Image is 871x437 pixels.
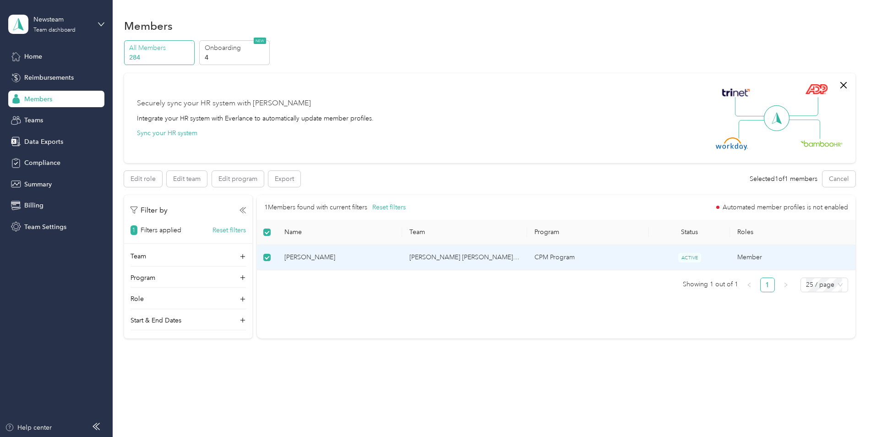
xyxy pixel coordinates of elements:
[527,245,649,270] td: CPM Program
[716,137,748,150] img: Workday
[24,94,52,104] span: Members
[131,225,137,235] span: 1
[24,222,66,232] span: Team Settings
[760,278,775,292] li: 1
[683,278,738,291] span: Showing 1 out of 1
[131,205,168,216] p: Filter by
[264,202,367,213] p: 1 Members found with current filters
[649,220,730,245] th: Status
[738,120,770,138] img: Line Left Down
[783,282,789,288] span: right
[24,201,44,210] span: Billing
[33,15,91,24] div: Newsteam
[205,53,267,62] p: 4
[137,98,311,109] div: Securely sync your HR system with [PERSON_NAME]
[129,43,191,53] p: All Members
[205,43,267,53] p: Onboarding
[129,53,191,62] p: 284
[778,278,793,292] li: Next Page
[284,228,395,236] span: Name
[778,278,793,292] button: right
[268,171,300,187] button: Export
[137,114,374,123] div: Integrate your HR system with Everlance to automatically update member profiles.
[284,252,395,262] span: [PERSON_NAME]
[131,251,146,261] p: Team
[254,38,266,44] span: NEW
[735,97,767,117] img: Line Left Up
[131,316,181,325] p: Start & End Dates
[277,245,402,270] td: Dane Dacas
[24,137,63,147] span: Data Exports
[131,294,144,304] p: Role
[805,84,827,94] img: ADP
[33,27,76,33] div: Team dashboard
[742,278,757,292] li: Previous Page
[277,220,402,245] th: Name
[820,386,871,437] iframe: Everlance-gr Chat Button Frame
[124,171,162,187] button: Edit role
[822,171,855,187] button: Cancel
[800,140,843,147] img: BambooHR
[678,253,701,262] span: ACTIVE
[720,86,752,99] img: Trinet
[800,278,848,292] div: Page Size
[24,73,74,82] span: Reimbursements
[806,278,843,292] span: 25 / page
[786,97,818,116] img: Line Right Up
[761,278,774,292] a: 1
[750,174,817,184] div: Selected 1 of 1 members
[167,171,207,187] button: Edit team
[746,282,752,288] span: left
[141,225,181,235] p: Filters applied
[131,273,155,283] p: Program
[372,202,406,213] button: Reset filters
[402,220,527,245] th: Team
[723,204,848,211] span: Automated member profiles is not enabled
[730,245,855,270] td: Member
[24,52,42,61] span: Home
[212,225,246,235] button: Reset filters
[5,423,52,432] button: Help center
[212,171,264,187] button: Edit program
[527,220,649,245] th: Program
[24,115,43,125] span: Teams
[137,128,197,138] button: Sync your HR system
[742,278,757,292] button: left
[788,120,820,139] img: Line Right Down
[24,180,52,189] span: Summary
[124,21,173,31] h1: Members
[730,220,855,245] th: Roles
[402,245,527,270] td: Branagh Winstanley Team
[24,158,60,168] span: Compliance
